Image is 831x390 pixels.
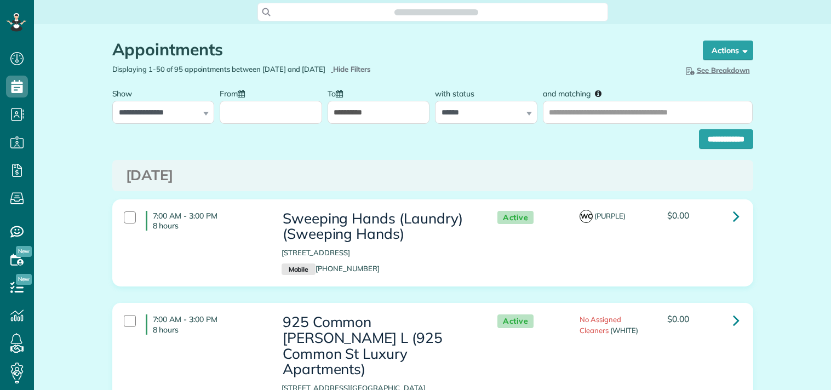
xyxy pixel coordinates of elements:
h3: Sweeping Hands (Laundry) (Sweeping Hands) [282,211,475,242]
p: 8 hours [153,221,265,231]
span: (PURPLE) [594,211,626,220]
span: Hide Filters [333,64,371,74]
h4: 7:00 AM - 3:00 PM [146,211,265,231]
span: New [16,274,32,285]
h3: 925 Common [PERSON_NAME] L (925 Common St Luxury Apartments) [282,314,475,377]
label: and matching [543,83,609,103]
p: [STREET_ADDRESS] [282,248,475,258]
span: Search ZenMaid… [405,7,467,18]
a: Mobile[PHONE_NUMBER] [282,264,380,273]
button: See Breakdown [680,64,753,76]
p: 8 hours [153,325,265,335]
small: Mobile [282,263,316,276]
span: $0.00 [667,313,689,324]
span: Active [497,314,534,328]
label: From [220,83,250,103]
h3: [DATE] [126,168,740,183]
span: $0.00 [667,210,689,221]
button: Actions [703,41,753,60]
span: No Assigned Cleaners [580,315,621,334]
span: (WHITE) [610,326,638,335]
label: To [328,83,348,103]
h1: Appointments [112,41,682,59]
span: See Breakdown [684,66,750,74]
div: Displaying 1-50 of 95 appointments between [DATE] and [DATE] [104,64,433,74]
span: WC [580,210,593,223]
span: Active [497,211,534,225]
h4: 7:00 AM - 3:00 PM [146,314,265,334]
a: Hide Filters [331,65,371,73]
span: New [16,246,32,257]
